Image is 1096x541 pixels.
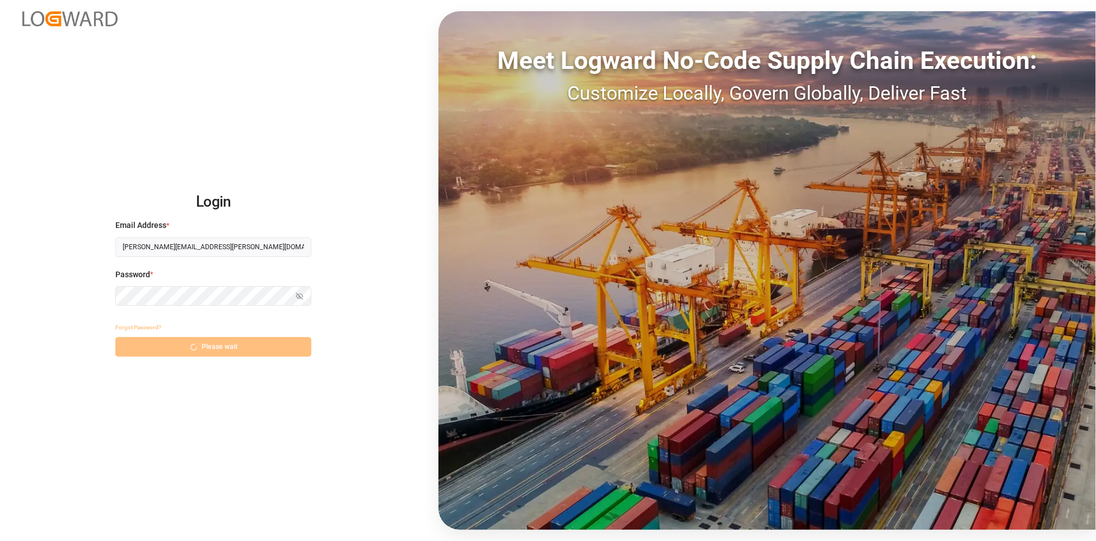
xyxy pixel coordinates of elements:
h2: Login [115,184,311,220]
div: Meet Logward No-Code Supply Chain Execution: [439,42,1096,79]
input: Enter your email [115,237,311,257]
span: Email Address [115,220,166,231]
span: Password [115,269,150,281]
div: Customize Locally, Govern Globally, Deliver Fast [439,79,1096,108]
img: Logward_new_orange.png [22,11,118,26]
